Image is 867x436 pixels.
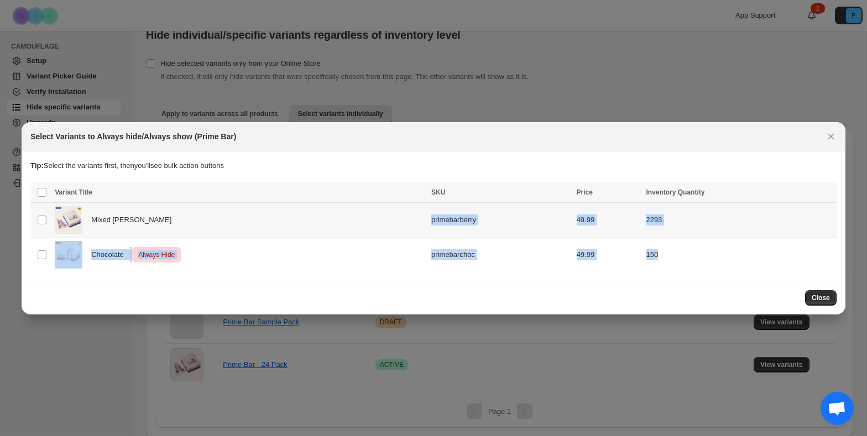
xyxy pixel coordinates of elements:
[428,202,573,237] td: primebarberry
[573,202,643,237] td: 49.99
[55,188,92,196] span: Variant Title
[55,206,82,234] img: berry.png
[30,160,837,171] p: Select the variants first, then you'll see bulk action buttons
[91,214,177,225] span: Mixed [PERSON_NAME]
[431,188,445,196] span: SKU
[643,237,836,272] td: 150
[55,241,82,269] img: equip-prime-bar-media-1.webp
[643,202,836,237] td: 2293
[812,293,830,302] span: Close
[136,248,177,261] span: Always Hide
[30,131,236,142] h2: Select Variants to Always hide/Always show (Prime Bar)
[821,392,854,425] a: Open chat
[577,188,593,196] span: Price
[428,237,573,272] td: primebarchoc
[30,161,44,170] strong: Tip:
[823,129,839,144] button: Close
[646,188,704,196] span: Inventory Quantity
[805,290,837,306] button: Close
[91,249,129,260] span: Chocolate
[573,237,643,272] td: 49.99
